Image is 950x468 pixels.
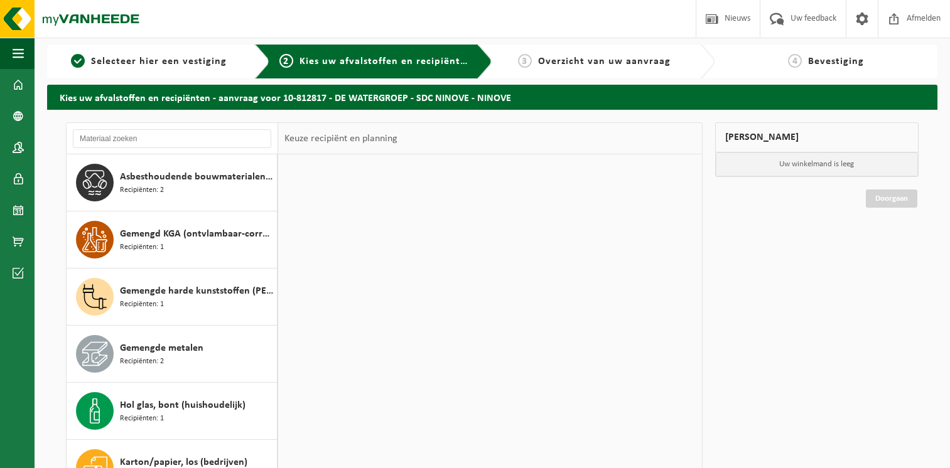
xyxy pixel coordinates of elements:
button: Asbesthoudende bouwmaterialen cementgebonden (hechtgebonden) Recipiënten: 2 [67,154,278,211]
span: Selecteer hier een vestiging [91,56,227,66]
span: 4 [788,54,802,68]
button: Gemengd KGA (ontvlambaar-corrosief) Recipiënten: 1 [67,211,278,269]
div: [PERSON_NAME] [715,122,919,152]
span: Recipiënten: 1 [120,242,164,253]
span: 1 [71,54,85,68]
span: Overzicht van uw aanvraag [538,56,671,66]
span: 3 [518,54,532,68]
span: Bevestiging [808,56,864,66]
span: Gemengde harde kunststoffen (PE, PP en PVC), recycleerbaar (industrieel) [120,284,274,299]
a: 1Selecteer hier een vestiging [53,54,245,69]
span: Recipiënten: 2 [120,184,164,196]
h2: Kies uw afvalstoffen en recipiënten - aanvraag voor 10-812817 - DE WATERGROEP - SDC NINOVE - NINOVE [47,85,937,109]
a: Doorgaan [866,189,917,208]
span: 2 [279,54,293,68]
span: Recipiënten: 1 [120,413,164,425]
span: Gemengde metalen [120,341,203,356]
span: Asbesthoudende bouwmaterialen cementgebonden (hechtgebonden) [120,169,274,184]
p: Uw winkelmand is leeg [716,152,919,176]
span: Recipiënten: 1 [120,299,164,311]
span: Recipiënten: 2 [120,356,164,368]
span: Kies uw afvalstoffen en recipiënten [300,56,472,66]
div: Keuze recipiënt en planning [278,123,404,154]
input: Materiaal zoeken [73,129,271,148]
button: Gemengde metalen Recipiënten: 2 [67,326,278,383]
button: Gemengde harde kunststoffen (PE, PP en PVC), recycleerbaar (industrieel) Recipiënten: 1 [67,269,278,326]
button: Hol glas, bont (huishoudelijk) Recipiënten: 1 [67,383,278,440]
span: Gemengd KGA (ontvlambaar-corrosief) [120,226,274,242]
span: Hol glas, bont (huishoudelijk) [120,398,246,413]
